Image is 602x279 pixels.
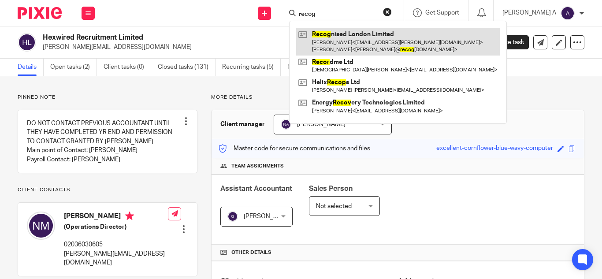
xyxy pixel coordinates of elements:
[18,7,62,19] img: Pixie
[436,144,553,154] div: excellent-cornflower-blue-wavy-computer
[425,10,459,16] span: Get Support
[222,59,281,76] a: Recurring tasks (5)
[104,59,151,76] a: Client tasks (0)
[64,223,168,231] h5: (Operations Director)
[125,212,134,220] i: Primary
[231,163,284,170] span: Team assignments
[316,203,352,209] span: Not selected
[298,11,377,19] input: Search
[64,212,168,223] h4: [PERSON_NAME]
[227,211,238,222] img: svg%3E
[64,240,168,249] p: 02036030605
[220,120,265,129] h3: Client manager
[211,94,584,101] p: More details
[502,8,556,17] p: [PERSON_NAME] A
[244,213,292,219] span: [PERSON_NAME]
[64,249,168,268] p: [PERSON_NAME][EMAIL_ADDRESS][DOMAIN_NAME]
[309,185,353,192] span: Sales Person
[158,59,216,76] a: Closed tasks (131)
[18,33,36,52] img: svg%3E
[27,212,55,240] img: svg%3E
[383,7,392,16] button: Clear
[18,186,197,193] p: Client contacts
[43,43,465,52] p: [PERSON_NAME][EMAIL_ADDRESS][DOMAIN_NAME]
[18,59,44,76] a: Details
[43,33,380,42] h2: Hexwired Recruitment Limited
[18,94,197,101] p: Pinned note
[297,121,346,127] span: [PERSON_NAME]
[231,249,271,256] span: Other details
[281,119,291,130] img: svg%3E
[220,185,292,192] span: Assistant Accountant
[561,6,575,20] img: svg%3E
[218,144,370,153] p: Master code for secure communications and files
[50,59,97,76] a: Open tasks (2)
[287,59,307,76] a: Files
